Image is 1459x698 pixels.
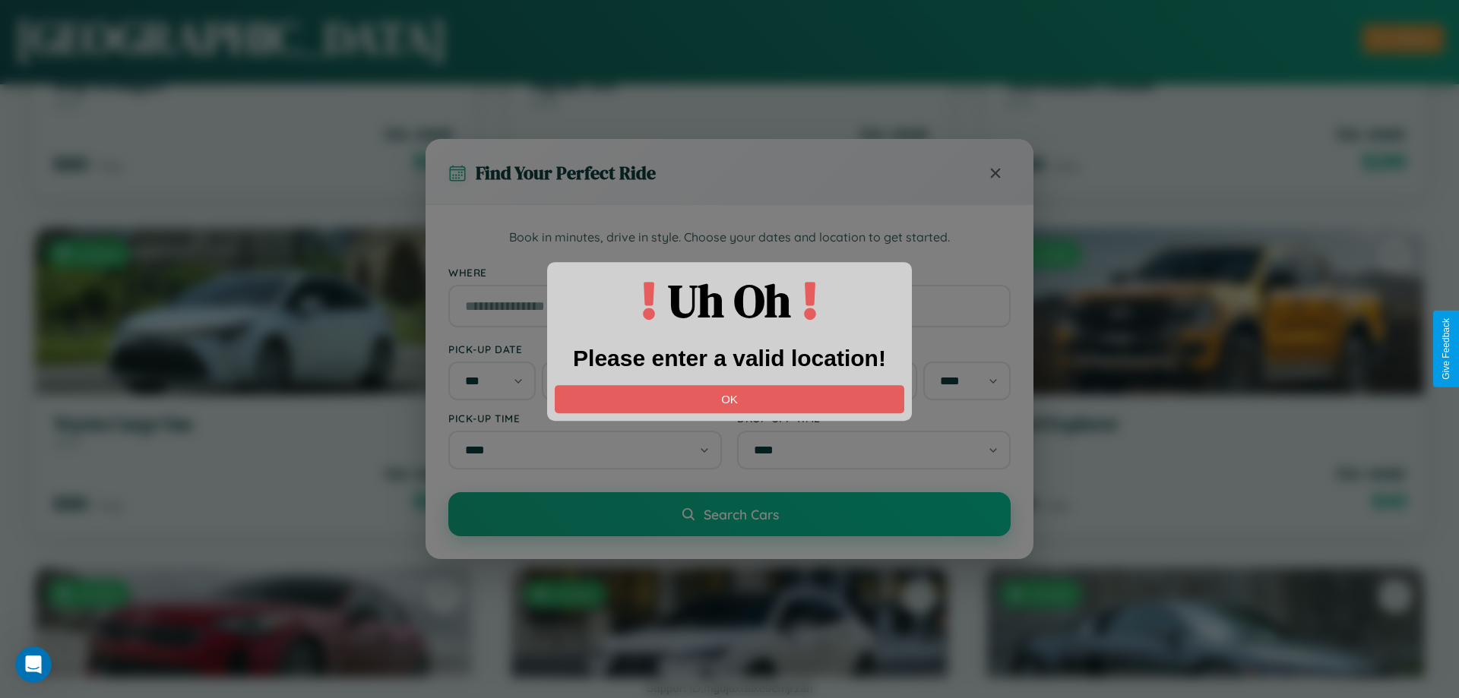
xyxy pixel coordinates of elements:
h3: Find Your Perfect Ride [476,160,656,185]
p: Book in minutes, drive in style. Choose your dates and location to get started. [448,228,1011,248]
label: Where [448,266,1011,279]
span: Search Cars [704,506,779,523]
label: Pick-up Date [448,343,722,355]
label: Drop-off Date [737,343,1011,355]
label: Drop-off Time [737,412,1011,425]
label: Pick-up Time [448,412,722,425]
